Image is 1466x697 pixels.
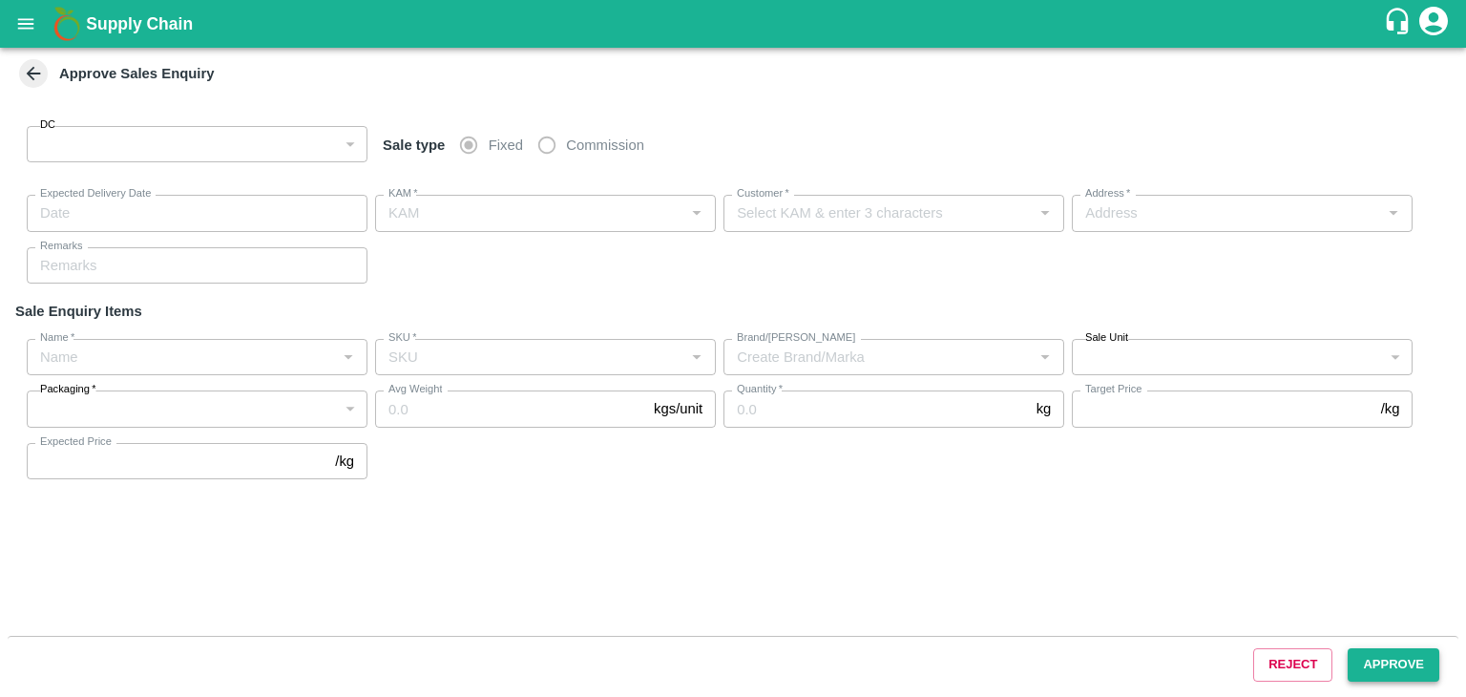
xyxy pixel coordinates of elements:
p: /kg [335,451,354,472]
input: Address [1078,201,1375,225]
label: Expected Price [40,434,112,450]
button: Reject [1253,648,1332,682]
input: 0.0 [723,391,1028,427]
input: SKU [381,345,679,370]
span: Fixed [489,135,523,156]
input: KAM [381,201,679,225]
strong: Sale Enquiry Items [15,304,142,319]
p: /kg [1381,398,1400,419]
input: Choose date [27,195,354,231]
p: kgs/unit [654,398,702,419]
input: Select KAM & enter 3 characters [729,201,1027,225]
label: DC [40,117,55,133]
b: Supply Chain [86,14,193,33]
span: Sale type [375,137,452,153]
button: open drawer [4,2,48,46]
p: kg [1037,398,1052,419]
label: KAM [388,186,418,201]
input: Name [32,345,330,370]
button: Approve [1348,648,1439,682]
div: customer-support [1383,7,1416,41]
span: Commission [566,135,644,156]
label: Avg Weight [388,382,443,397]
a: Supply Chain [86,11,1383,37]
input: Create Brand/Marka [729,345,1027,370]
img: logo [48,5,86,43]
strong: Approve Sales Enquiry [59,66,215,81]
label: Expected Delivery Date [40,186,151,201]
label: Customer [737,186,789,201]
input: 0.0 [375,391,646,427]
label: Target Price [1085,382,1141,397]
label: Remarks [40,239,83,254]
label: Packaging [40,382,96,397]
label: Name [40,330,74,346]
label: Address [1085,186,1130,201]
label: Sale Unit [1085,330,1128,346]
label: Brand/[PERSON_NAME] [737,330,855,346]
input: Remarks [27,247,367,284]
label: Quantity [737,382,783,397]
label: SKU [388,330,416,346]
div: account of current user [1416,4,1451,44]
